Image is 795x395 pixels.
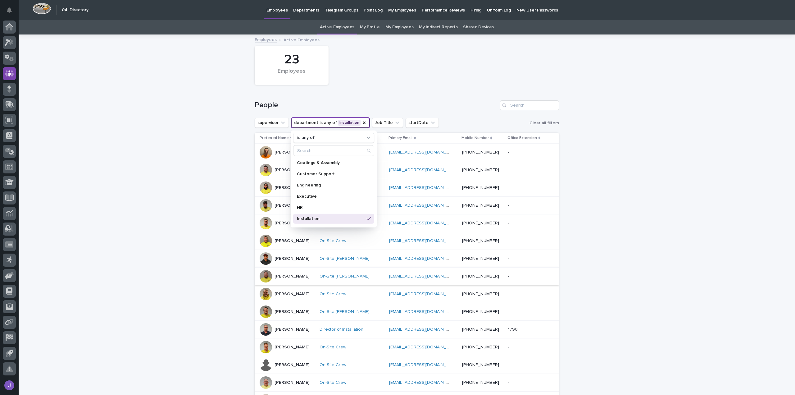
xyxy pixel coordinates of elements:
[462,221,499,225] a: [PHONE_NUMBER]
[8,7,16,17] div: Notifications
[508,273,511,279] p: -
[320,20,354,34] a: Active Employees
[297,135,315,140] p: is any of
[389,363,459,367] a: [EMAIL_ADDRESS][DOMAIN_NAME]
[293,145,374,155] input: Search
[388,135,412,141] p: Primary Email
[275,256,309,261] p: [PERSON_NAME]
[462,168,499,172] a: [PHONE_NUMBER]
[462,256,499,261] a: [PHONE_NUMBER]
[385,20,413,34] a: My Employees
[255,101,497,110] h1: People
[462,292,499,296] a: [PHONE_NUMBER]
[320,327,363,332] a: Director of Installation
[508,184,511,191] p: -
[275,221,309,226] p: [PERSON_NAME]
[265,68,318,81] div: Employees
[255,179,559,197] tr: [PERSON_NAME]On-Site [PERSON_NAME] [EMAIL_ADDRESS][DOMAIN_NAME] [PHONE_NUMBER]--
[255,197,559,214] tr: [PERSON_NAME]On-Site [PERSON_NAME] [EMAIL_ADDRESS][DOMAIN_NAME] [PHONE_NUMBER]--
[275,185,309,191] p: [PERSON_NAME]
[389,168,459,172] a: [EMAIL_ADDRESS][DOMAIN_NAME]
[508,166,511,173] p: -
[297,183,364,187] p: Engineering
[389,256,459,261] a: [EMAIL_ADDRESS][DOMAIN_NAME]
[320,238,346,244] a: On-Site Crew
[320,309,370,315] a: On-Site [PERSON_NAME]
[297,160,364,165] p: Coatings & Assembly
[462,203,499,208] a: [PHONE_NUMBER]
[529,121,559,125] span: Clear all filters
[462,327,499,332] a: [PHONE_NUMBER]
[462,239,499,243] a: [PHONE_NUMBER]
[462,274,499,278] a: [PHONE_NUMBER]
[297,194,364,198] p: Executive
[508,237,511,244] p: -
[275,345,309,350] p: [PERSON_NAME]
[255,250,559,268] tr: [PERSON_NAME]On-Site [PERSON_NAME] [EMAIL_ADDRESS][DOMAIN_NAME] [PHONE_NUMBER]--
[500,100,559,110] input: Search
[275,168,309,173] p: [PERSON_NAME]
[389,345,459,349] a: [EMAIL_ADDRESS][DOMAIN_NAME]
[320,345,346,350] a: On-Site Crew
[462,363,499,367] a: [PHONE_NUMBER]
[255,214,559,232] tr: [PERSON_NAME]On-Site [PERSON_NAME] [EMAIL_ADDRESS][DOMAIN_NAME] [PHONE_NUMBER]--
[320,274,370,279] a: On-Site [PERSON_NAME]
[508,326,519,332] p: 1790
[284,36,320,43] p: Active Employees
[320,256,370,261] a: On-Site [PERSON_NAME]
[320,380,346,385] a: On-Site Crew
[406,118,439,128] button: startDate
[527,118,559,128] button: Clear all filters
[508,361,511,368] p: -
[508,379,511,385] p: -
[62,7,89,13] h2: 04. Directory
[275,238,309,244] p: [PERSON_NAME]
[461,135,489,141] p: Mobile Number
[291,118,370,128] button: department
[462,186,499,190] a: [PHONE_NUMBER]
[360,20,380,34] a: My Profile
[508,255,511,261] p: -
[462,380,499,385] a: [PHONE_NUMBER]
[463,20,494,34] a: Shared Devices
[3,379,16,392] button: users-avatar
[389,310,459,314] a: [EMAIL_ADDRESS][DOMAIN_NAME]
[255,338,559,356] tr: [PERSON_NAME]On-Site Crew [EMAIL_ADDRESS][DOMAIN_NAME] [PHONE_NUMBER]--
[389,239,459,243] a: [EMAIL_ADDRESS][DOMAIN_NAME]
[297,205,364,209] p: HR
[389,150,459,154] a: [EMAIL_ADDRESS][DOMAIN_NAME]
[275,362,309,368] p: [PERSON_NAME]
[3,4,16,17] button: Notifications
[33,3,51,14] img: Workspace Logo
[297,172,364,176] p: Customer Support
[389,221,459,225] a: [EMAIL_ADDRESS][DOMAIN_NAME]
[297,216,364,221] p: Installation
[508,219,511,226] p: -
[389,380,459,385] a: [EMAIL_ADDRESS][DOMAIN_NAME]
[389,274,459,278] a: [EMAIL_ADDRESS][DOMAIN_NAME]
[275,327,309,332] p: [PERSON_NAME]
[419,20,457,34] a: My Indirect Reports
[260,135,289,141] p: Preferred Name
[255,232,559,250] tr: [PERSON_NAME]On-Site Crew [EMAIL_ADDRESS][DOMAIN_NAME] [PHONE_NUMBER]--
[293,145,374,156] div: Search
[462,150,499,154] a: [PHONE_NUMBER]
[389,186,459,190] a: [EMAIL_ADDRESS][DOMAIN_NAME]
[255,321,559,338] tr: [PERSON_NAME]Director of Installation [EMAIL_ADDRESS][DOMAIN_NAME] [PHONE_NUMBER]17901790
[255,374,559,392] tr: [PERSON_NAME]On-Site Crew [EMAIL_ADDRESS][DOMAIN_NAME] [PHONE_NUMBER]--
[255,161,559,179] tr: [PERSON_NAME]On-Site [PERSON_NAME] [EMAIL_ADDRESS][DOMAIN_NAME] [PHONE_NUMBER]--
[255,36,277,43] a: Employees
[508,343,511,350] p: -
[508,149,511,155] p: -
[320,362,346,368] a: On-Site Crew
[372,118,403,128] button: Job Title
[275,292,309,297] p: [PERSON_NAME]
[255,144,559,161] tr: [PERSON_NAME]On-Site Crew [EMAIL_ADDRESS][DOMAIN_NAME] [PHONE_NUMBER]--
[255,268,559,285] tr: [PERSON_NAME]On-Site [PERSON_NAME] [EMAIL_ADDRESS][DOMAIN_NAME] [PHONE_NUMBER]--
[508,202,511,208] p: -
[507,135,537,141] p: Office Extension
[462,345,499,349] a: [PHONE_NUMBER]
[255,285,559,303] tr: [PERSON_NAME]On-Site Crew [EMAIL_ADDRESS][DOMAIN_NAME] [PHONE_NUMBER]--
[389,292,459,296] a: [EMAIL_ADDRESS][DOMAIN_NAME]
